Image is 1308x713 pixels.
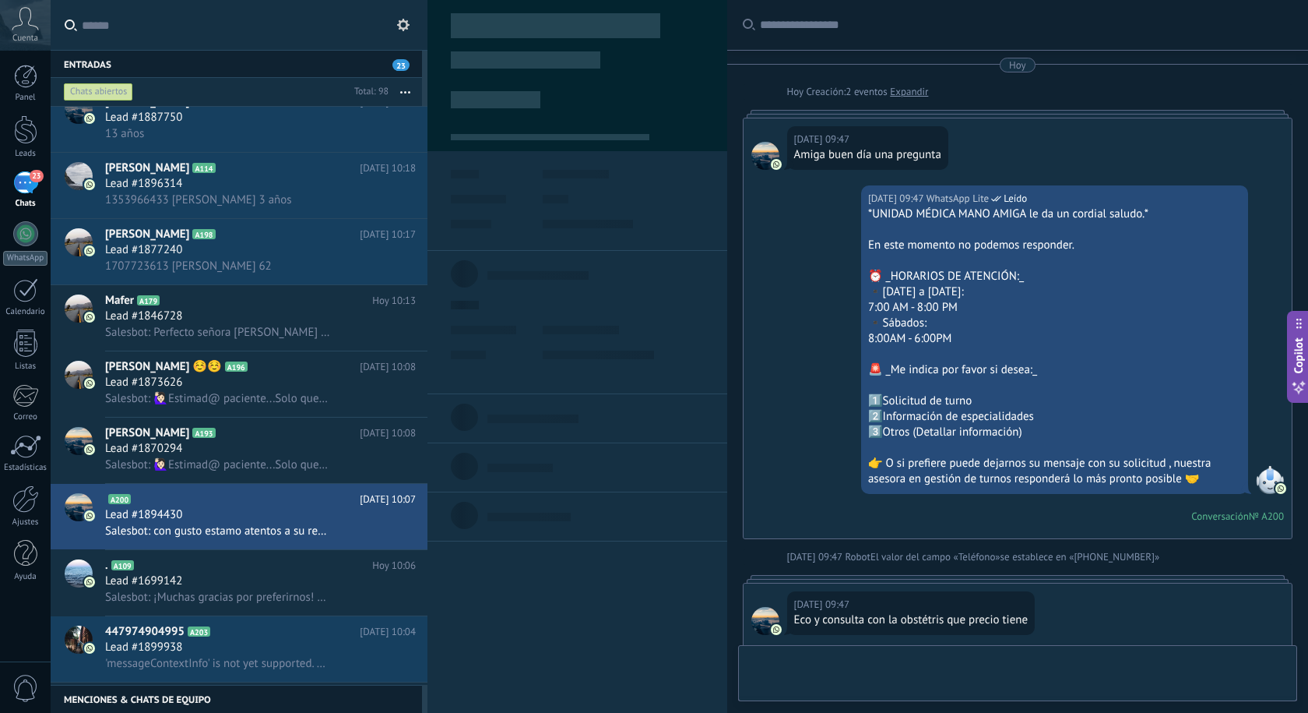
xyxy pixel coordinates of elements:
div: Leads [3,149,48,159]
span: [PERSON_NAME] [105,227,189,242]
div: [DATE] 09:47 [794,132,853,147]
span: Lead #1873626 [105,375,182,390]
a: avataricon[PERSON_NAME]A199[DATE] 10:22Lead #188775013 años [51,86,427,152]
span: WhatsApp Lite [1256,466,1284,494]
a: avataricon[PERSON_NAME]A193[DATE] 10:08Lead #1870294Salesbot: 🙋🏻‍♀️Estimad@ paciente...Solo quere... [51,418,427,483]
span: A203 [188,627,210,637]
div: № A200 [1249,510,1284,523]
a: avataricon[PERSON_NAME]A114[DATE] 10:18Lead #18963141353966433 [PERSON_NAME] 3 años [51,153,427,218]
div: 👉 O si prefiere puede dejarnos su mensaje con su solicitud , nuestra asesora en gestión de turnos... [868,456,1241,487]
div: Hoy [1009,58,1026,72]
div: 7:00 AM - 8:00 PM [868,300,1241,316]
span: 1353966433 [PERSON_NAME] 3 años [105,192,292,207]
span: A193 [192,428,215,438]
div: Panel [3,93,48,103]
div: [DATE] 09:47 [868,191,926,206]
img: icon [84,577,95,588]
span: [DATE] 10:17 [360,227,416,242]
span: 2 eventos [846,84,887,100]
a: Expandir [890,84,928,100]
div: En este momento no podemos responder. [868,238,1241,253]
div: Amiga buen día una pregunta [794,147,941,163]
img: icon [84,245,95,256]
span: Copilot [1291,337,1306,373]
span: [DATE] 10:08 [360,425,416,441]
a: avataricon.A109Hoy 10:06Lead #1699142Salesbot: ¡Muchas gracias por preferirnos! Esperamos poder s... [51,550,427,616]
span: Salesbot: 🙋🏻‍♀️Estimad@ paciente...Solo queremos asegurarnos de que haya recibido la información ... [105,457,330,472]
span: se establece en «[PHONE_NUMBER]» [1000,549,1160,565]
span: A114 [192,163,215,173]
img: com.amocrm.amocrmwa.svg [771,159,782,170]
img: icon [84,643,95,654]
a: avataricon447974904995A203[DATE] 10:04Lead #1899938'messageContextInfo' is not yet supported. Use... [51,616,427,682]
a: avataricon[PERSON_NAME] ☺️☺️A196[DATE] 10:08Lead #1873626Salesbot: 🙋🏻‍♀️Estimad@ paciente...Solo ... [51,351,427,417]
span: A109 [111,560,134,570]
span: Lead #1870294 [105,441,182,457]
div: Estadísticas [3,463,48,473]
span: Salesbot: 🙋🏻‍♀️Estimad@ paciente...Solo queremos asegurarnos de que haya recibido la información ... [105,391,330,406]
span: Leído [1004,191,1027,206]
a: avatariconA200[DATE] 10:07Lead #1894430Salesbot: con gusto estamo atentos a su requerimiento [51,484,427,549]
span: [DATE] 10:07 [360,492,416,507]
span: Lead #1699142 [105,574,182,589]
img: icon [84,444,95,455]
div: 🚨 _Me indica por favor si desea:_ [868,362,1241,378]
img: com.amocrm.amocrmwa.svg [771,624,782,635]
div: [DATE] 09:47 [794,597,853,612]
div: WhatsApp [3,251,47,266]
div: Creación: [787,84,929,100]
div: Correo [3,412,48,422]
div: ▪️[DATE] a [DATE]: [868,284,1241,300]
span: [DATE] 10:08 [360,359,416,375]
div: Entradas [51,50,422,78]
span: [PERSON_NAME] [105,425,189,441]
img: icon [84,312,95,323]
div: Calendario [3,307,48,317]
span: . [105,558,108,574]
span: A196 [225,362,248,372]
span: ‍ [751,142,779,170]
a: avatariconMaferA179Hoy 10:13Lead #1846728Salesbot: Perfecto señora [PERSON_NAME] está bien ya los... [51,285,427,351]
span: [PERSON_NAME] ☺️☺️ [105,359,222,375]
div: Ayuda [3,572,48,582]
div: ▪️Sábados: [868,316,1241,331]
div: Chats [3,199,48,209]
img: com.amocrm.amocrmwa.svg [1275,483,1286,494]
span: Hoy 10:13 [372,293,416,309]
span: WhatsApp Lite [926,191,989,206]
span: Cuenta [12,34,38,44]
div: *UNIDAD MÉDICA MANO AMIGA le da un cordial saludo.* [868,206,1241,222]
span: El valor del campo «Teléfono» [870,549,1000,565]
div: ⏰ _HORARIOS DE ATENCIÓN:_ [868,269,1241,284]
span: Lead #1846728 [105,309,182,324]
span: Lead #1887750 [105,110,182,125]
div: Listas [3,362,48,372]
span: 23 [392,59,410,71]
div: Menciones & Chats de equipo [51,685,422,713]
img: icon [84,113,95,124]
span: [DATE] 10:04 [360,624,416,640]
span: 1707723613 [PERSON_NAME] 62 [105,259,272,274]
span: Salesbot: Perfecto señora [PERSON_NAME] está bien ya los borro [105,325,330,340]
div: Chats abiertos [64,83,133,101]
img: icon [84,179,95,190]
span: A200 [108,494,131,504]
div: Total: 98 [348,84,389,100]
img: icon [84,378,95,389]
div: 8:00AM - 6:00PM [868,331,1241,347]
span: Lead #1896314 [105,176,182,192]
span: [DATE] 10:18 [360,161,416,176]
span: Lead #1894430 [105,507,182,523]
span: 23 [30,170,43,182]
span: Lead #1877240 [105,242,182,258]
div: Eco y consulta con la obstétris que precio tiene [794,612,1028,628]
span: A179 [137,295,160,305]
div: 1️⃣Solicitud de turno [868,394,1241,409]
div: Ajustes [3,517,48,528]
span: Salesbot: ¡Muchas gracias por preferirnos! Esperamos poder servirte nuevamente. [105,590,330,605]
div: 2️⃣Información de especialidades [868,409,1241,425]
span: Mafer [105,293,134,309]
span: 'messageContextInfo' is not yet supported. Use your device to view this message. [105,656,330,671]
span: ‍ [751,607,779,635]
span: Lead #1899938 [105,640,182,655]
